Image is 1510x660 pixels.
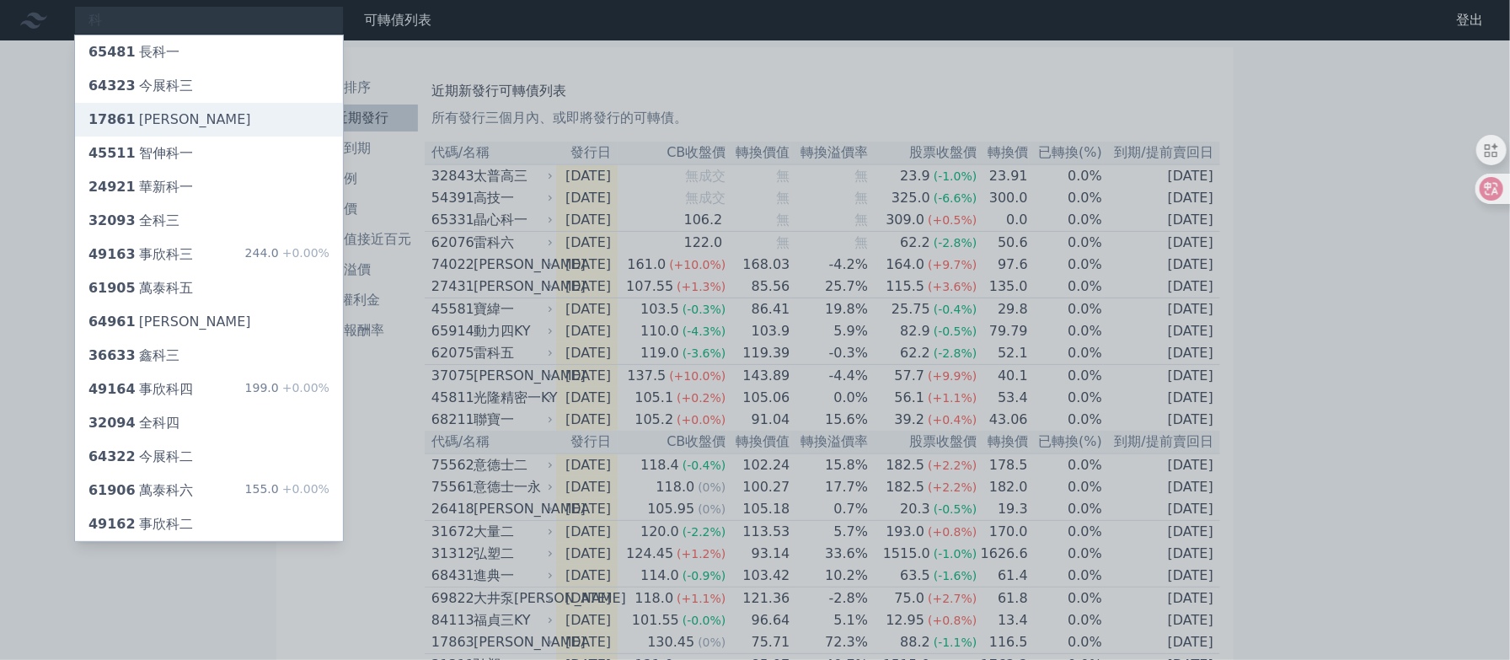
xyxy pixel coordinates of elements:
div: 今展科二 [88,447,193,467]
div: [PERSON_NAME] [88,110,251,130]
a: 17861[PERSON_NAME] [75,103,343,137]
span: 64961 [88,314,136,330]
div: 鑫科三 [88,346,179,366]
a: 32093全科三 [75,204,343,238]
div: 244.0 [245,244,329,265]
div: 全科四 [88,413,179,433]
span: 24921 [88,179,136,195]
span: 61905 [88,280,136,296]
div: 今展科三 [88,76,193,96]
div: 萬泰科六 [88,480,193,501]
a: 64961[PERSON_NAME] [75,305,343,339]
a: 64323今展科三 [75,69,343,103]
div: 萬泰科五 [88,278,193,298]
span: 36633 [88,347,136,363]
div: 華新科一 [88,177,193,197]
div: 事欣科四 [88,379,193,400]
div: 長科一 [88,42,179,62]
span: 32094 [88,415,136,431]
span: 45511 [88,145,136,161]
span: +0.00% [279,246,329,260]
a: 64322今展科二 [75,440,343,474]
div: 智伸科一 [88,143,193,164]
a: 61905萬泰科五 [75,271,343,305]
span: +0.00% [279,381,329,394]
span: 64323 [88,78,136,94]
div: 155.0 [245,480,329,501]
span: 64322 [88,448,136,464]
div: 事欣科二 [88,514,193,534]
a: 49164事欣科四 199.0+0.00% [75,373,343,406]
div: 事欣科三 [88,244,193,265]
div: [PERSON_NAME] [88,312,251,332]
span: 49163 [88,246,136,262]
div: 全科三 [88,211,179,231]
a: 49163事欣科三 244.0+0.00% [75,238,343,271]
span: 17861 [88,111,136,127]
span: +0.00% [279,482,329,496]
a: 32094全科四 [75,406,343,440]
div: 199.0 [245,379,329,400]
a: 65481長科一 [75,35,343,69]
span: 49164 [88,381,136,397]
span: 32093 [88,212,136,228]
a: 36633鑫科三 [75,339,343,373]
span: 65481 [88,44,136,60]
a: 45511智伸科一 [75,137,343,170]
span: 61906 [88,482,136,498]
a: 24921華新科一 [75,170,343,204]
a: 49162事欣科二 [75,507,343,541]
a: 61906萬泰科六 155.0+0.00% [75,474,343,507]
span: 49162 [88,516,136,532]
